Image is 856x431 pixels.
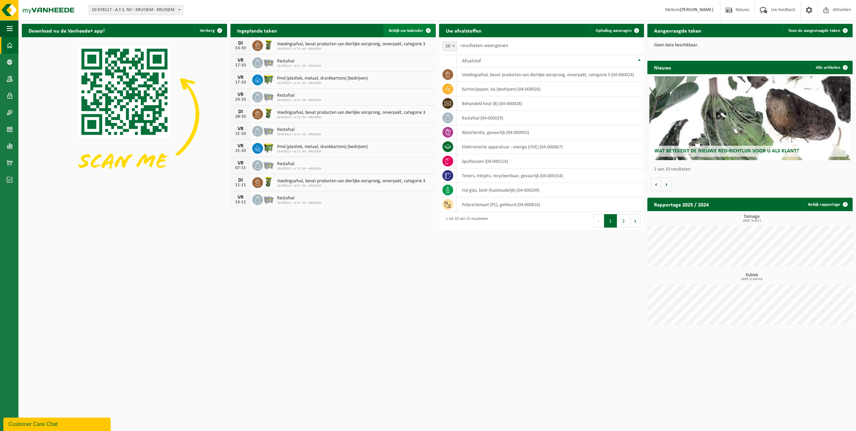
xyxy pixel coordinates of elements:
[277,115,425,119] span: 10-978117 - A.T.S. NV - KRUISEM
[593,214,604,228] button: Previous
[654,43,846,48] p: Geen data beschikbaar.
[200,29,215,33] span: Verberg
[277,110,425,115] span: Voedingsafval, bevat producten van dierlijke oorsprong, onverpakt, categorie 3
[783,24,852,37] a: Toon de aangevraagde taken
[590,24,643,37] a: Ophaling aanvragen
[277,47,425,51] span: 10-978117 - A.T.S. NV - KRUISEM
[277,93,321,98] span: Restafval
[234,109,247,114] div: DI
[654,148,799,154] span: Wat betekent de nieuwe RED-richtlijn voor u als klant?
[277,167,321,171] span: 10-978117 - A.T.S. NV - KRUISEM
[383,24,435,37] a: Bekijk uw kalender
[277,81,368,85] span: 10-978117 - A.T.S. NV - KRUISEM
[263,108,274,119] img: WB-0060-HPE-GN-50
[263,125,274,136] img: WB-2500-GAL-GY-01
[803,198,852,211] a: Bekijk rapportage
[651,219,853,223] span: 2025: 5,421 t
[617,214,630,228] button: 2
[651,178,661,191] button: Vorige
[457,111,644,125] td: restafval (04-000029)
[457,169,644,183] td: toners, inktjets, recycleerbaar, gevaarlijk (04-000154)
[234,143,247,149] div: VR
[234,132,247,136] div: 31-10
[277,179,425,184] span: Voedingsafval, bevat producten van dierlijke oorsprong, onverpakt, categorie 3
[443,42,457,51] span: 10
[457,197,644,212] td: polycarbonaat (PC), gekleurd (04-000616)
[89,5,183,15] span: 10-978117 - A.T.S. NV - KRUISEM - KRUISEM
[680,7,713,12] strong: [PERSON_NAME]
[277,196,321,201] span: Restafval
[277,144,368,150] span: Pmd (plastiek, metaal, drankkartons) (bedrijven)
[651,273,853,281] h3: Kubiek
[277,161,321,167] span: Restafval
[457,140,644,154] td: elektronische apparatuur - overige (OVE) (04-000067)
[630,214,641,228] button: Next
[277,59,321,64] span: Restafval
[263,159,274,171] img: WB-2500-GAL-GY-01
[651,278,853,281] span: 2025: 0,120 m3
[263,39,274,51] img: WB-0060-HPE-GN-50
[234,58,247,63] div: VR
[457,82,644,96] td: karton/papier, los (bedrijven) (04-000026)
[277,76,368,81] span: Pmd (plastiek, metaal, drankkartons) (bedrijven)
[234,195,247,200] div: VR
[234,149,247,153] div: 31-10
[277,127,321,133] span: Restafval
[234,183,247,188] div: 11-11
[457,125,644,140] td: absorbentia, gevaarlijk (04-000055)
[277,201,321,205] span: 10-978117 - A.T.S. NV - KRUISEM
[234,46,247,51] div: 14-10
[604,214,617,228] button: 1
[234,97,247,102] div: 24-10
[3,416,112,431] iframe: chat widget
[277,64,321,68] span: 10-978117 - A.T.S. NV - KRUISEM
[647,24,708,37] h2: Aangevraagde taken
[661,178,672,191] button: Volgende
[230,24,284,37] h2: Ingeplande taken
[457,96,644,111] td: behandeld hout (B) (04-000028)
[647,61,678,74] h2: Nieuws
[277,98,321,102] span: 10-978117 - A.T.S. NV - KRUISEM
[234,200,247,205] div: 14-11
[788,29,840,33] span: Toon de aangevraagde taken
[389,29,423,33] span: Bekijk uw kalender
[457,183,644,197] td: hol glas, bont (huishoudelijk) (04-000209)
[810,61,852,74] a: Alle artikelen
[263,176,274,188] img: WB-0060-HPE-GN-50
[263,193,274,205] img: WB-2500-GAL-GY-01
[263,74,274,85] img: WB-1100-HPE-GN-50
[234,160,247,166] div: VR
[277,42,425,47] span: Voedingsafval, bevat producten van dierlijke oorsprong, onverpakt, categorie 3
[234,114,247,119] div: 28-10
[277,133,321,137] span: 10-978117 - A.T.S. NV - KRUISEM
[651,214,853,223] h3: Tonnage
[596,29,632,33] span: Ophaling aanvragen
[439,24,488,37] h2: Uw afvalstoffen
[234,41,247,46] div: DI
[234,126,247,132] div: VR
[263,91,274,102] img: WB-2500-GAL-GY-01
[22,24,111,37] h2: Download nu de Vanheede+ app!
[263,56,274,68] img: WB-2500-GAL-GY-01
[234,80,247,85] div: 17-10
[234,166,247,171] div: 07-11
[195,24,226,37] button: Verberg
[234,92,247,97] div: VR
[462,58,481,64] span: Afvalstof
[457,154,644,169] td: spuitbussen (04-000114)
[649,76,851,160] a: Wat betekent de nieuwe RED-richtlijn voor u als klant?
[442,213,488,228] div: 1 tot 10 van 15 resultaten
[277,184,425,188] span: 10-978117 - A.T.S. NV - KRUISEM
[22,37,227,191] img: Download de VHEPlus App
[442,41,457,51] span: 10
[263,142,274,153] img: WB-1100-HPE-GN-50
[647,198,715,211] h2: Rapportage 2025 / 2024
[234,75,247,80] div: VR
[654,167,849,172] p: 1 van 10 resultaten
[277,150,368,154] span: 10-978117 - A.T.S. NV - KRUISEM
[234,63,247,68] div: 17-10
[461,43,508,48] label: resultaten weergeven
[234,178,247,183] div: DI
